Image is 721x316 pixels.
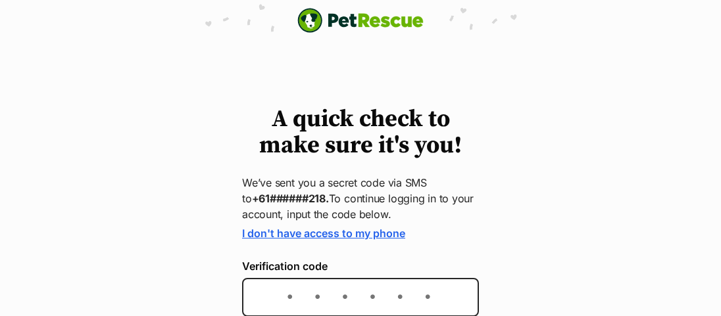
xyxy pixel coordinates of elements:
[242,227,405,240] a: I don't have access to my phone
[297,8,424,33] img: logo-e224e6f780fb5917bec1dbf3a21bbac754714ae5b6737aabdf751b685950b380.svg
[242,106,479,159] h1: A quick check to make sure it's you!
[242,260,479,272] label: Verification code
[297,8,424,33] a: PetRescue
[252,192,329,205] strong: +61######218.
[242,175,479,222] p: We’ve sent you a secret code via SMS to To continue logging in to your account, input the code be...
